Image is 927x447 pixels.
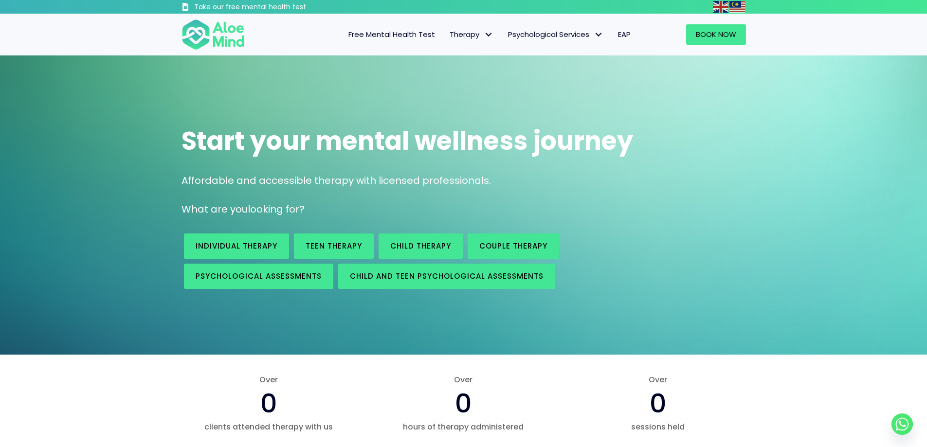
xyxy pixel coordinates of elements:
span: Over [376,374,551,385]
span: Therapy [450,29,493,39]
span: Over [182,374,357,385]
span: Psychological assessments [196,271,322,281]
span: Book Now [696,29,736,39]
p: Affordable and accessible therapy with licensed professionals. [182,174,746,188]
a: TherapyTherapy: submenu [442,24,501,45]
a: Take our free mental health test [182,2,358,14]
a: Psychological ServicesPsychological Services: submenu [501,24,611,45]
span: looking for? [248,202,305,216]
span: EAP [618,29,631,39]
a: EAP [611,24,638,45]
span: Free Mental Health Test [348,29,435,39]
span: 0 [650,385,667,422]
span: Teen Therapy [306,241,362,251]
a: Whatsapp [891,413,913,435]
a: Free Mental Health Test [341,24,442,45]
span: Individual therapy [196,241,277,251]
span: Start your mental wellness journey [182,123,633,159]
a: English [713,1,729,12]
span: 0 [260,385,277,422]
span: What are you [182,202,248,216]
a: Book Now [686,24,746,45]
img: en [713,1,728,13]
a: Individual therapy [184,233,289,259]
span: hours of therapy administered [376,421,551,432]
span: Couple therapy [479,241,547,251]
a: Malay [729,1,746,12]
a: Child Therapy [379,233,463,259]
span: Child and Teen Psychological assessments [350,271,544,281]
a: Child and Teen Psychological assessments [338,264,555,289]
a: Couple therapy [468,233,559,259]
span: Child Therapy [390,241,451,251]
span: Therapy: submenu [482,28,496,42]
span: sessions held [570,421,745,432]
h3: Take our free mental health test [194,2,358,12]
span: Over [570,374,745,385]
span: 0 [455,385,472,422]
img: Aloe mind Logo [182,18,245,51]
img: ms [729,1,745,13]
span: clients attended therapy with us [182,421,357,432]
a: Teen Therapy [294,233,374,259]
a: Psychological assessments [184,264,333,289]
span: Psychological Services [508,29,603,39]
nav: Menu [257,24,638,45]
span: Psychological Services: submenu [592,28,606,42]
